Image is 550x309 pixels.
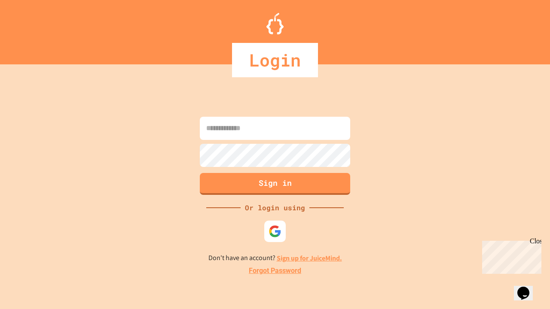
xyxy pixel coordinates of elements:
a: Forgot Password [249,266,301,276]
div: Login [232,43,318,77]
img: google-icon.svg [269,225,281,238]
iframe: chat widget [479,237,541,274]
p: Don't have an account? [208,253,342,264]
a: Sign up for JuiceMind. [277,254,342,263]
img: Logo.svg [266,13,284,34]
iframe: chat widget [514,275,541,300]
div: Chat with us now!Close [3,3,59,55]
div: Or login using [241,203,309,213]
button: Sign in [200,173,350,195]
